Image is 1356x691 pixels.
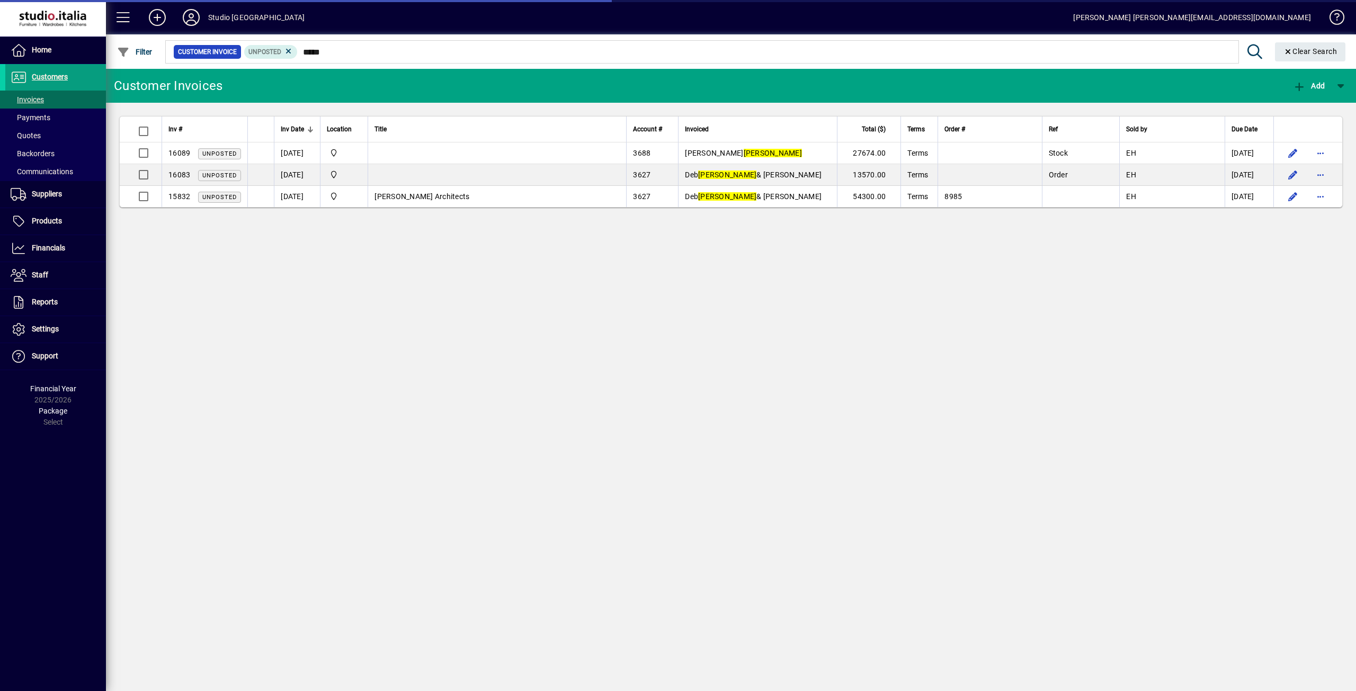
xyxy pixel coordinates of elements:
span: Nugent Street [327,169,361,181]
span: [PERSON_NAME] Architects [374,192,469,201]
td: 54300.00 [837,186,900,207]
em: [PERSON_NAME] [698,170,756,179]
span: Reports [32,298,58,306]
button: Edit [1284,166,1301,183]
span: 3627 [633,170,650,179]
span: Terms [907,123,925,135]
span: 16083 [168,170,190,179]
td: [DATE] [1225,142,1273,164]
span: Support [32,352,58,360]
div: Studio [GEOGRAPHIC_DATA] [208,9,305,26]
span: Quotes [11,131,41,140]
span: Terms [907,170,928,179]
span: Add [1293,82,1325,90]
span: Total ($) [862,123,886,135]
a: Support [5,343,106,370]
a: Reports [5,289,106,316]
td: [DATE] [274,142,320,164]
td: [DATE] [1225,164,1273,186]
button: More options [1312,166,1329,183]
em: [PERSON_NAME] [744,149,802,157]
span: Customer Invoice [178,47,237,57]
span: 3688 [633,149,650,157]
span: Order [1049,170,1068,179]
span: Settings [32,325,59,333]
span: Suppliers [32,190,62,198]
span: Ref [1049,123,1058,135]
span: 8985 [944,192,962,201]
span: Deb & [PERSON_NAME] [685,170,822,179]
span: Order # [944,123,965,135]
div: Sold by [1126,123,1218,135]
span: Nugent Street [327,191,361,202]
a: Communications [5,163,106,181]
button: More options [1312,188,1329,205]
span: Terms [907,149,928,157]
span: Inv Date [281,123,304,135]
span: Payments [11,113,50,122]
mat-chip: Customer Invoice Status: Unposted [244,45,298,59]
span: Unposted [202,194,237,201]
div: Total ($) [844,123,895,135]
span: Deb & [PERSON_NAME] [685,192,822,201]
td: 13570.00 [837,164,900,186]
span: [PERSON_NAME] [685,149,802,157]
span: Invoices [11,95,44,104]
div: Invoiced [685,123,831,135]
span: Financials [32,244,65,252]
td: [DATE] [274,186,320,207]
td: [DATE] [274,164,320,186]
div: Customer Invoices [114,77,222,94]
span: Products [32,217,62,225]
button: Add [1290,76,1327,95]
td: [DATE] [1225,186,1273,207]
div: Ref [1049,123,1113,135]
span: Title [374,123,387,135]
span: Invoiced [685,123,709,135]
span: Package [39,407,67,415]
span: Unposted [202,150,237,157]
span: Staff [32,271,48,279]
span: Backorders [11,149,55,158]
button: Filter [114,42,155,61]
button: Edit [1284,188,1301,205]
span: Stock [1049,149,1068,157]
div: Title [374,123,620,135]
a: Knowledge Base [1322,2,1343,37]
span: Filter [117,48,153,56]
div: Inv Date [281,123,314,135]
a: Invoices [5,91,106,109]
span: Unposted [202,172,237,179]
a: Quotes [5,127,106,145]
span: Due Date [1232,123,1257,135]
span: Communications [11,167,73,176]
span: 3627 [633,192,650,201]
a: Products [5,208,106,235]
span: Customers [32,73,68,81]
span: Clear Search [1283,47,1337,56]
div: Account # [633,123,672,135]
span: Inv # [168,123,182,135]
a: Suppliers [5,181,106,208]
div: Location [327,123,361,135]
span: Nugent Street [327,147,361,159]
span: 16089 [168,149,190,157]
div: [PERSON_NAME] [PERSON_NAME][EMAIL_ADDRESS][DOMAIN_NAME] [1073,9,1311,26]
button: More options [1312,145,1329,161]
a: Settings [5,316,106,343]
a: Payments [5,109,106,127]
td: 27674.00 [837,142,900,164]
span: Account # [633,123,662,135]
span: Location [327,123,352,135]
a: Financials [5,235,106,262]
span: 15832 [168,192,190,201]
button: Clear [1275,42,1346,61]
button: Edit [1284,145,1301,161]
div: Order # [944,123,1035,135]
span: EH [1126,192,1136,201]
a: Home [5,37,106,64]
a: Staff [5,262,106,289]
em: [PERSON_NAME] [698,192,756,201]
span: Financial Year [30,384,76,393]
span: EH [1126,149,1136,157]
